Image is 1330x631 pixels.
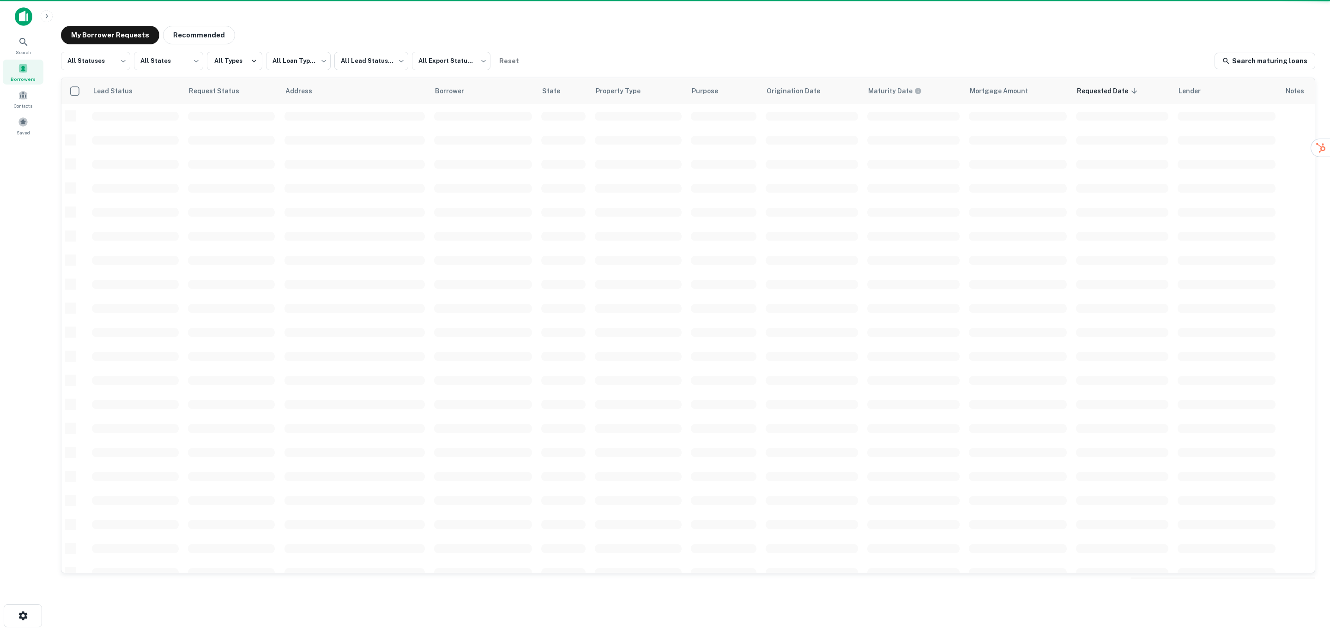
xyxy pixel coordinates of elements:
[537,78,590,104] th: State
[14,102,32,109] span: Contacts
[163,26,235,44] button: Recommended
[686,78,761,104] th: Purpose
[134,49,203,73] div: All States
[266,49,331,73] div: All Loan Types
[3,86,43,111] a: Contacts
[1071,78,1173,104] th: Requested Date
[17,129,30,136] span: Saved
[1077,85,1140,97] span: Requested Date
[692,85,730,97] span: Purpose
[207,52,262,70] button: All Types
[494,52,524,70] button: Reset
[280,78,429,104] th: Address
[61,49,130,73] div: All Statuses
[761,78,863,104] th: Origination Date
[964,78,1071,104] th: Mortgage Amount
[1173,78,1280,104] th: Lender
[285,85,324,97] span: Address
[542,85,572,97] span: State
[868,86,922,96] div: Maturity dates displayed may be estimated. Please contact the lender for the most accurate maturi...
[1179,85,1213,97] span: Lender
[334,49,408,73] div: All Lead Statuses
[3,113,43,138] a: Saved
[15,7,32,26] img: capitalize-icon.png
[429,78,537,104] th: Borrower
[868,86,913,96] h6: Maturity Date
[93,85,145,97] span: Lead Status
[1280,78,1315,104] th: Notes
[183,78,279,104] th: Request Status
[189,85,251,97] span: Request Status
[61,26,159,44] button: My Borrower Requests
[87,78,183,104] th: Lead Status
[16,49,31,56] span: Search
[3,60,43,85] a: Borrowers
[863,78,964,104] th: Maturity dates displayed may be estimated. Please contact the lender for the most accurate maturi...
[435,85,476,97] span: Borrower
[1215,53,1315,69] a: Search maturing loans
[11,75,36,83] span: Borrowers
[868,86,934,96] span: Maturity dates displayed may be estimated. Please contact the lender for the most accurate maturi...
[1286,85,1305,97] span: Notes
[767,85,832,97] span: Origination Date
[1284,557,1330,601] iframe: Chat Widget
[590,78,686,104] th: Property Type
[412,49,490,73] div: All Export Statuses
[970,85,1040,97] span: Mortgage Amount
[3,33,43,58] a: Search
[596,85,653,97] span: Property Type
